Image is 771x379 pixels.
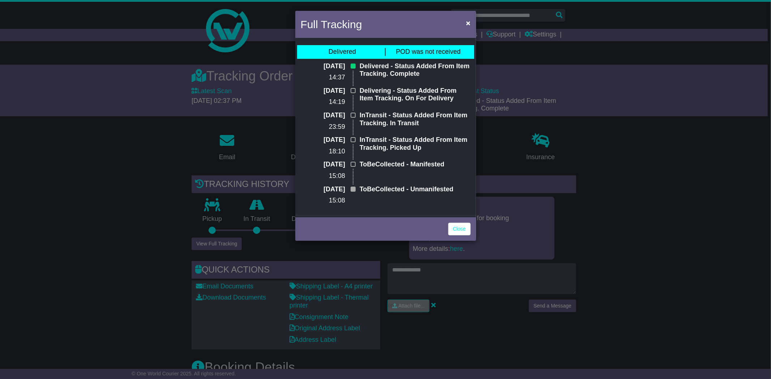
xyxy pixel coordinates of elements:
[360,112,471,127] p: InTransit - Status Added From Item Tracking. In Transit
[466,19,470,27] span: ×
[360,186,471,193] p: ToBeCollected - Unmanifested
[360,161,471,169] p: ToBeCollected - Manifested
[301,112,345,119] p: [DATE]
[329,48,356,56] div: Delivered
[301,62,345,70] p: [DATE]
[301,87,345,95] p: [DATE]
[360,87,471,103] p: Delivering - Status Added From Item Tracking. On For Delivery
[301,123,345,131] p: 23:59
[396,48,461,55] span: POD was not received
[301,197,345,205] p: 15:08
[301,148,345,156] p: 18:10
[360,62,471,78] p: Delivered - Status Added From Item Tracking. Complete
[462,16,474,30] button: Close
[301,161,345,169] p: [DATE]
[360,136,471,152] p: InTransit - Status Added From Item Tracking. Picked Up
[448,223,471,235] a: Close
[301,136,345,144] p: [DATE]
[301,172,345,180] p: 15:08
[301,16,362,32] h4: Full Tracking
[301,74,345,82] p: 14:37
[301,98,345,106] p: 14:19
[301,186,345,193] p: [DATE]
